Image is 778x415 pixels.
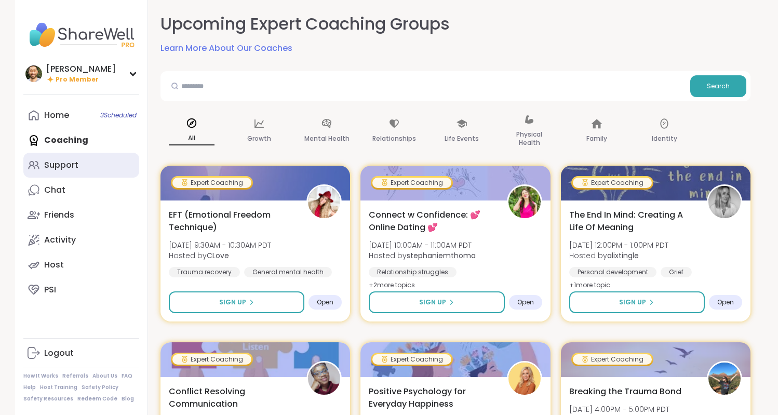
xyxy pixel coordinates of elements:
[445,132,479,145] p: Life Events
[569,267,656,277] div: Personal development
[308,186,340,218] img: CLove
[317,298,333,306] span: Open
[169,385,295,410] span: Conflict Resolving Communication
[44,110,69,121] div: Home
[169,209,295,234] span: EFT (Emotional Freedom Technique)
[23,153,139,178] a: Support
[82,384,118,391] a: Safety Policy
[169,132,214,145] p: All
[23,341,139,366] a: Logout
[44,184,65,196] div: Chat
[407,250,476,261] b: stephaniemthoma
[169,240,271,250] span: [DATE] 9:30AM - 10:30AM PDT
[569,209,695,234] span: The End In Mind: Creating A Life Of Meaning
[717,298,734,306] span: Open
[569,250,668,261] span: Hosted by
[169,267,240,277] div: Trauma recovery
[369,250,476,261] span: Hosted by
[369,267,457,277] div: Relationship struggles
[247,132,271,145] p: Growth
[169,291,304,313] button: Sign Up
[44,347,74,359] div: Logout
[569,291,705,313] button: Sign Up
[56,75,99,84] span: Pro Member
[44,234,76,246] div: Activity
[160,12,450,36] h2: Upcoming Expert Coaching Groups
[586,132,607,145] p: Family
[708,186,741,218] img: alixtingle
[44,259,64,271] div: Host
[23,372,58,380] a: How It Works
[23,277,139,302] a: PSI
[44,284,56,296] div: PSI
[62,372,88,380] a: Referrals
[160,42,292,55] a: Learn More About Our Coaches
[46,63,116,75] div: [PERSON_NAME]
[44,209,74,221] div: Friends
[25,65,42,82] img: brett
[172,178,251,188] div: Expert Coaching
[44,159,78,171] div: Support
[607,250,639,261] b: alixtingle
[40,384,77,391] a: Host Training
[708,363,741,395] img: beyondthebruise
[304,132,350,145] p: Mental Health
[207,250,229,261] b: CLove
[569,385,681,398] span: Breaking the Trauma Bond
[308,363,340,395] img: Mpumi
[244,267,332,277] div: General mental health
[372,132,416,145] p: Relationships
[569,404,669,414] span: [DATE] 4:00PM - 5:00PM PDT
[23,252,139,277] a: Host
[369,385,495,410] span: Positive Psychology for Everyday Happiness
[23,103,139,128] a: Home3Scheduled
[122,372,132,380] a: FAQ
[517,298,534,306] span: Open
[369,209,495,234] span: Connect w Confidence: 💕 Online Dating 💕
[508,186,541,218] img: stephaniemthoma
[23,384,36,391] a: Help
[23,17,139,53] img: ShareWell Nav Logo
[369,291,504,313] button: Sign Up
[569,240,668,250] span: [DATE] 12:00PM - 1:00PM PDT
[100,111,137,119] span: 3 Scheduled
[506,128,552,149] p: Physical Health
[573,178,652,188] div: Expert Coaching
[573,354,652,365] div: Expert Coaching
[92,372,117,380] a: About Us
[219,298,246,307] span: Sign Up
[372,354,451,365] div: Expert Coaching
[23,227,139,252] a: Activity
[508,363,541,395] img: draymee
[419,298,446,307] span: Sign Up
[619,298,646,307] span: Sign Up
[707,82,730,91] span: Search
[23,395,73,403] a: Safety Resources
[372,178,451,188] div: Expert Coaching
[690,75,746,97] button: Search
[23,203,139,227] a: Friends
[122,395,134,403] a: Blog
[169,250,271,261] span: Hosted by
[661,267,692,277] div: Grief
[652,132,677,145] p: Identity
[369,240,476,250] span: [DATE] 10:00AM - 11:00AM PDT
[172,354,251,365] div: Expert Coaching
[77,395,117,403] a: Redeem Code
[23,178,139,203] a: Chat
